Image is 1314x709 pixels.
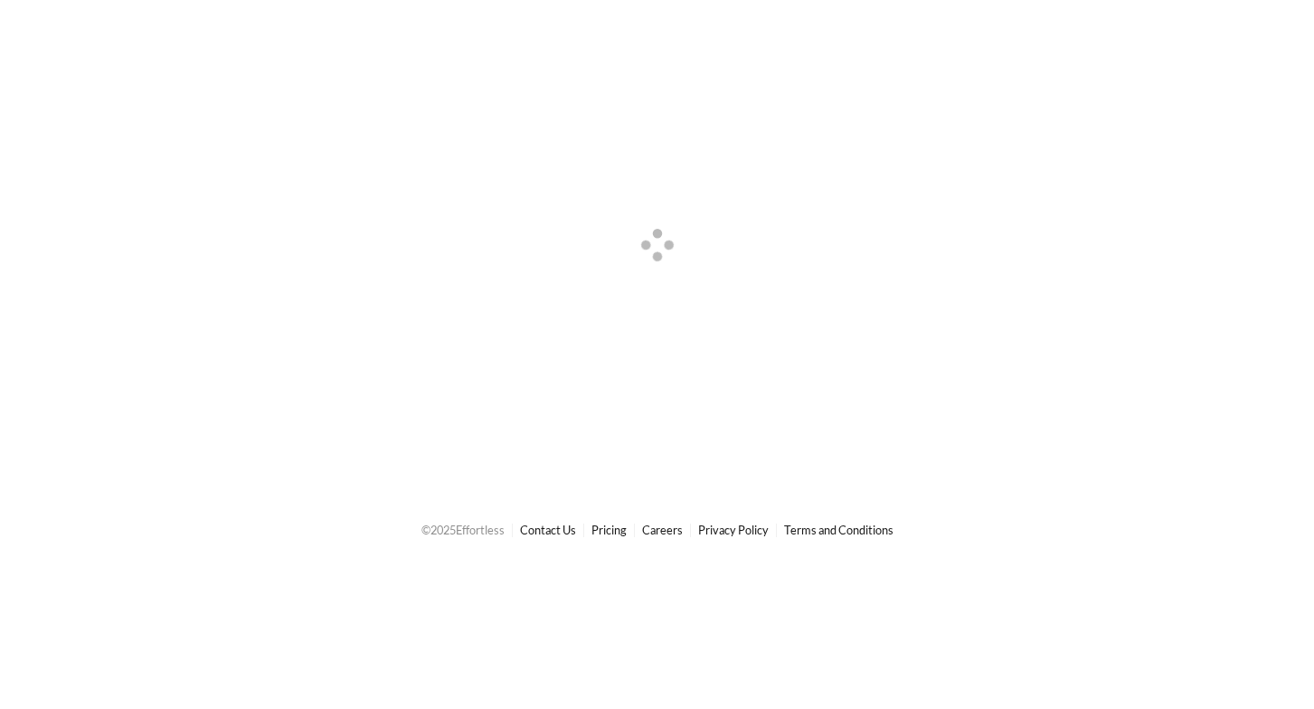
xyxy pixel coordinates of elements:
span: © 2025 Effortless [421,523,505,537]
a: Careers [642,523,683,537]
a: Terms and Conditions [784,523,893,537]
a: Contact Us [520,523,576,537]
a: Privacy Policy [698,523,769,537]
a: Pricing [591,523,627,537]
